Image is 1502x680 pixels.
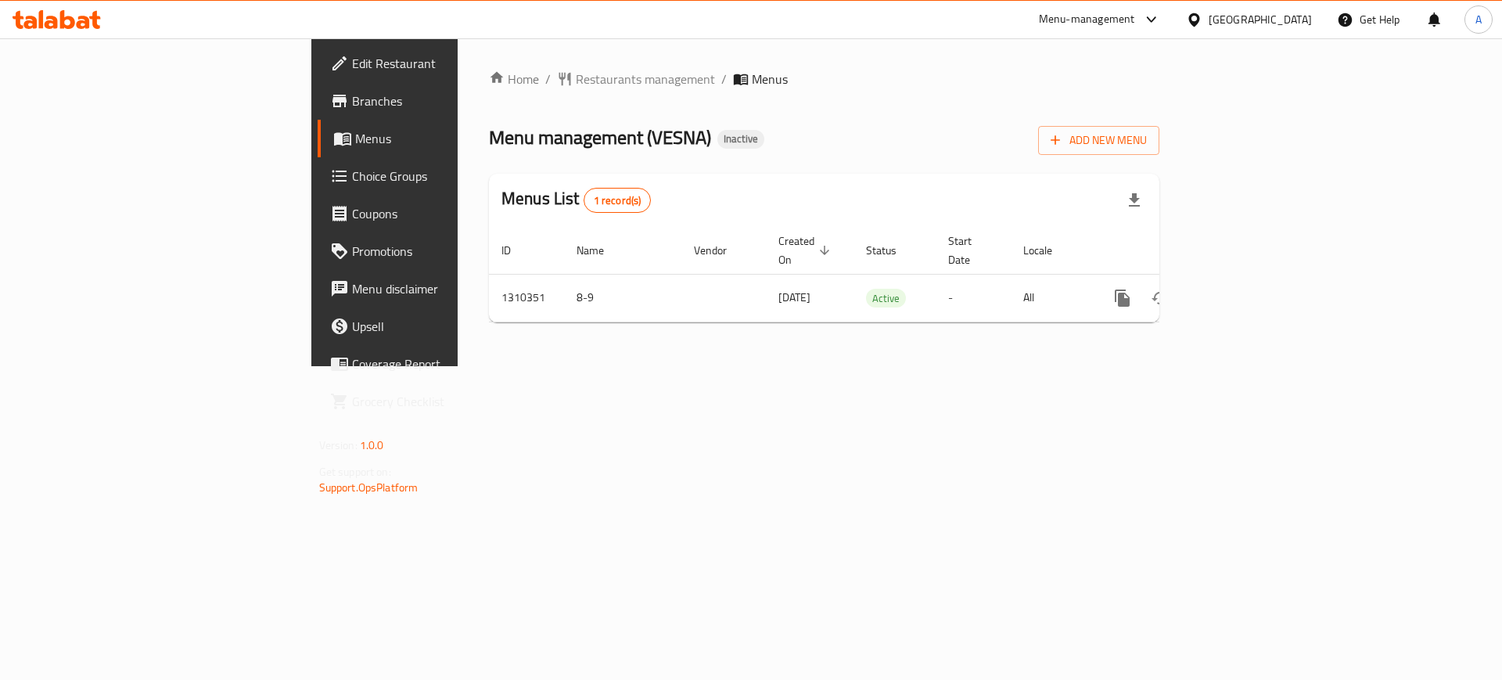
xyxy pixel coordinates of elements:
[318,157,562,195] a: Choice Groups
[352,354,550,373] span: Coverage Report
[1475,11,1482,28] span: A
[318,82,562,120] a: Branches
[352,392,550,411] span: Grocery Checklist
[352,167,550,185] span: Choice Groups
[1104,279,1141,317] button: more
[318,120,562,157] a: Menus
[1039,10,1135,29] div: Menu-management
[1141,279,1179,317] button: Change Status
[352,54,550,73] span: Edit Restaurant
[557,70,715,88] a: Restaurants management
[318,45,562,82] a: Edit Restaurant
[752,70,788,88] span: Menus
[577,241,624,260] span: Name
[318,270,562,308] a: Menu disclaimer
[352,242,550,261] span: Promotions
[1091,227,1267,275] th: Actions
[717,132,764,146] span: Inactive
[489,70,1159,88] nav: breadcrumb
[318,308,562,345] a: Upsell
[717,130,764,149] div: Inactive
[948,232,992,269] span: Start Date
[501,187,651,213] h2: Menus List
[319,477,419,498] a: Support.OpsPlatform
[866,290,906,308] span: Active
[352,317,550,336] span: Upsell
[584,188,652,213] div: Total records count
[866,241,917,260] span: Status
[584,193,651,208] span: 1 record(s)
[1116,182,1153,219] div: Export file
[318,195,562,232] a: Coupons
[352,92,550,110] span: Branches
[355,129,550,148] span: Menus
[352,279,550,298] span: Menu disclaimer
[1038,126,1159,155] button: Add New Menu
[1011,274,1091,322] td: All
[1209,11,1312,28] div: [GEOGRAPHIC_DATA]
[318,345,562,383] a: Coverage Report
[319,462,391,482] span: Get support on:
[721,70,727,88] li: /
[1051,131,1147,150] span: Add New Menu
[489,227,1267,322] table: enhanced table
[319,435,358,455] span: Version:
[360,435,384,455] span: 1.0.0
[936,274,1011,322] td: -
[489,120,711,155] span: Menu management ( VESNA )
[501,241,531,260] span: ID
[352,204,550,223] span: Coupons
[318,383,562,420] a: Grocery Checklist
[778,287,810,308] span: [DATE]
[576,70,715,88] span: Restaurants management
[564,274,681,322] td: 8-9
[694,241,747,260] span: Vendor
[778,232,835,269] span: Created On
[1023,241,1073,260] span: Locale
[318,232,562,270] a: Promotions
